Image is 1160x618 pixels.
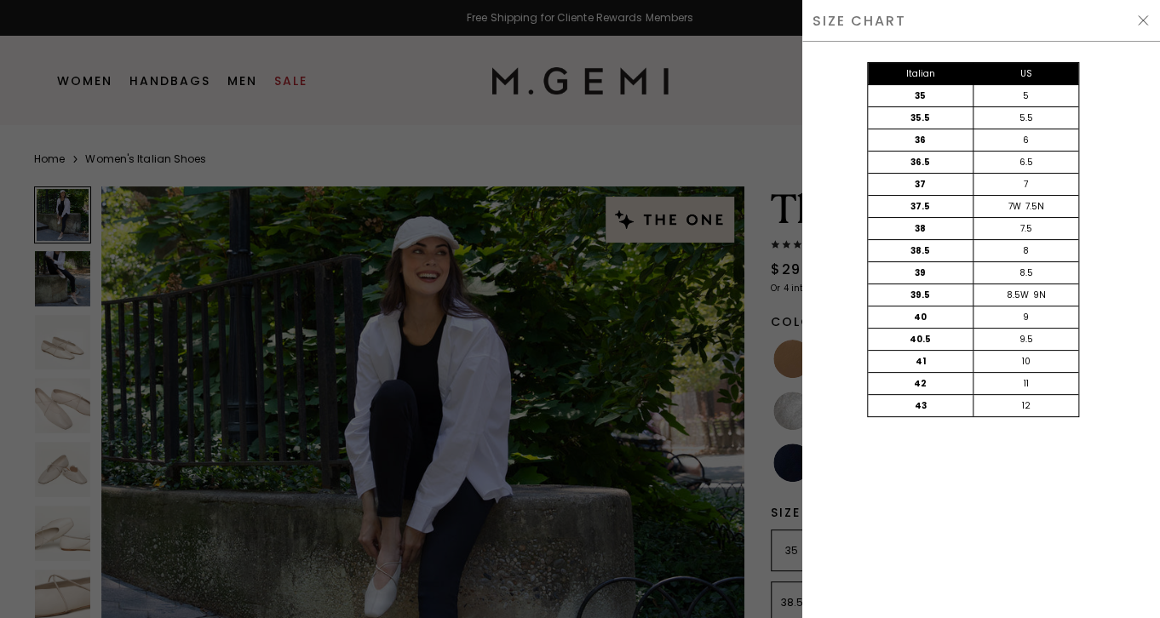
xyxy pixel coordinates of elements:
div: 8.5W [1006,289,1028,302]
div: 35 [868,85,973,106]
div: 40 [868,306,973,328]
div: 42 [868,373,973,394]
img: Hide Drawer [1136,14,1150,27]
div: 5 [973,85,1078,106]
div: 7.5 [973,218,1078,239]
div: 37 [868,174,973,195]
div: 12 [973,395,1078,416]
div: 39.5 [868,284,973,306]
div: 36 [868,129,973,151]
div: 7.5N [1025,200,1043,214]
div: 36.5 [868,152,973,173]
div: US [973,63,1078,84]
div: 5.5 [973,107,1078,129]
div: 6.5 [973,152,1078,173]
div: 39 [868,262,973,283]
div: 8.5 [973,262,1078,283]
div: 6 [973,129,1078,151]
div: 7 [973,174,1078,195]
div: 41 [868,351,973,372]
div: 38 [868,218,973,239]
div: 9.5 [973,329,1078,350]
div: 9N [1032,289,1045,302]
div: 40.5 [868,329,973,350]
div: 9 [973,306,1078,328]
div: 7W [1008,200,1020,214]
div: 35.5 [868,107,973,129]
div: 8 [973,240,1078,261]
div: 37.5 [868,196,973,217]
div: Italian [868,63,973,84]
div: 38.5 [868,240,973,261]
div: 11 [973,373,1078,394]
div: 43 [868,395,973,416]
div: 10 [973,351,1078,372]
